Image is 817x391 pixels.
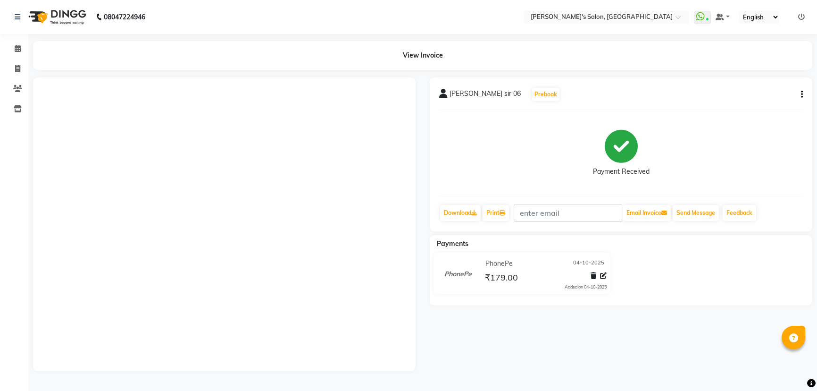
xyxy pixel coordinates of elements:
button: Send Message [673,205,719,221]
a: Download [440,205,481,221]
iframe: chat widget [777,353,808,382]
b: 08047224946 [104,4,145,30]
span: 04-10-2025 [573,259,604,269]
button: Email Invoice [623,205,671,221]
span: PhonePe [485,259,513,269]
span: Payments [437,239,468,248]
a: Print [483,205,509,221]
img: logo [24,4,89,30]
span: ₹179.00 [485,272,518,285]
div: View Invoice [33,41,812,70]
a: Feedback [723,205,756,221]
div: Payment Received [593,167,650,177]
span: [PERSON_NAME] sir 06 [450,89,521,102]
button: Prebook [532,88,559,101]
input: enter email [514,204,622,222]
div: Added on 04-10-2025 [565,284,607,290]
